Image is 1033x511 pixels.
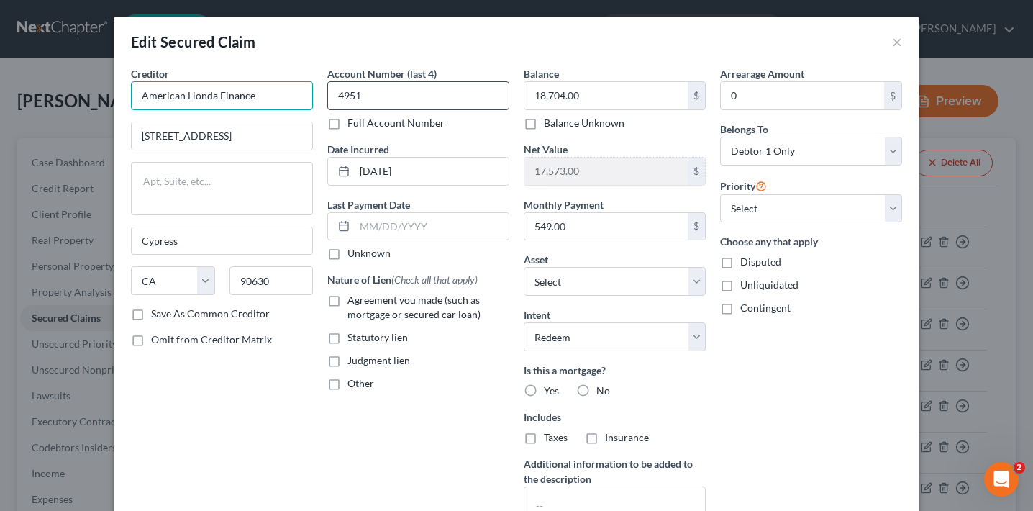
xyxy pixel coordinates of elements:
input: Enter zip... [229,266,314,295]
label: Balance [524,66,559,81]
input: MM/DD/YYYY [355,158,509,185]
label: Intent [524,307,550,322]
span: Judgment lien [347,354,410,366]
label: Includes [524,410,706,425]
input: XXXX [327,81,509,110]
label: Monthly Payment [524,197,604,212]
input: 0.00 [524,158,688,185]
span: Yes [544,384,559,397]
span: Taxes [544,431,568,443]
div: Edit Secured Claim [131,32,255,52]
span: Creditor [131,68,169,80]
label: Choose any that apply [720,234,902,249]
input: 0.00 [524,213,688,240]
label: Additional information to be added to the description [524,456,706,487]
label: Last Payment Date [327,197,410,212]
span: Omit from Creditor Matrix [151,333,272,345]
span: (Check all that apply) [391,273,478,286]
input: Search creditor by name... [131,81,313,110]
span: No [596,384,610,397]
span: Agreement you made (such as mortgage or secured car loan) [347,294,481,320]
div: $ [688,158,705,185]
label: Date Incurred [327,142,389,157]
input: 0.00 [524,82,688,109]
label: Save As Common Creditor [151,307,270,321]
iframe: Intercom live chat [984,462,1019,497]
span: 2 [1014,462,1025,474]
div: $ [884,82,901,109]
label: Full Account Number [347,116,445,130]
button: × [892,33,902,50]
label: Arrearage Amount [720,66,804,81]
label: Account Number (last 4) [327,66,437,81]
label: Is this a mortgage? [524,363,706,378]
span: Statutory lien [347,331,408,343]
input: MM/DD/YYYY [355,213,509,240]
label: Balance Unknown [544,116,624,130]
label: Priority [720,177,767,194]
span: Contingent [740,302,791,314]
span: Unliquidated [740,279,798,291]
div: $ [688,213,705,240]
span: Asset [524,253,548,266]
label: Nature of Lien [327,272,478,287]
span: Insurance [605,431,649,443]
span: Belongs To [720,123,768,135]
input: Enter city... [132,227,312,255]
input: 0.00 [721,82,884,109]
span: Other [347,377,374,389]
div: $ [688,82,705,109]
span: Disputed [740,256,781,268]
label: Net Value [524,142,568,157]
input: Enter address... [132,122,312,150]
label: Unknown [347,246,391,261]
